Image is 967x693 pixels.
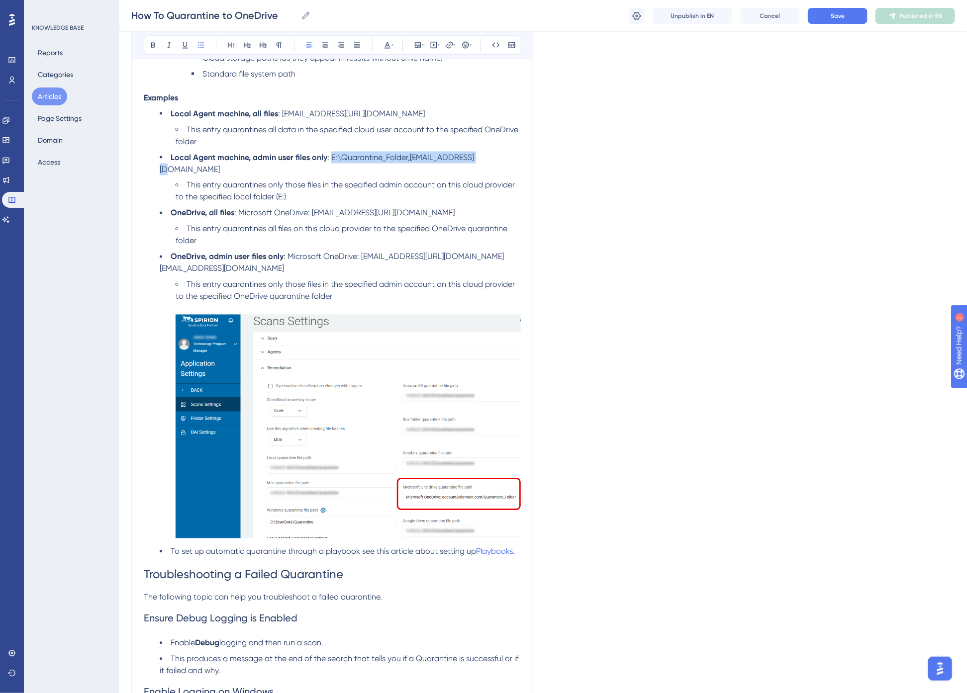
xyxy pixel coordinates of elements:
[925,654,955,684] iframe: UserGuiding AI Assistant Launcher
[740,8,800,24] button: Cancel
[760,12,780,20] span: Cancel
[23,2,62,14] span: Need Help?
[32,153,66,171] button: Access
[176,224,509,246] span: This entry quarantines all files on this cloud provider to the specified OneDrive quarantine folder
[808,8,868,24] button: Save
[171,208,234,218] strong: OneDrive, all files
[171,109,278,118] strong: Local Agent machine, all files
[875,8,955,24] button: Published in EN
[671,12,714,20] span: Unpublish in EN
[160,153,474,174] span: : E:\Quarantine_Folder,[EMAIL_ADDRESS][DOMAIN_NAME]
[234,208,455,218] span: : Microsoft OneDrive: [EMAIL_ADDRESS][URL][DOMAIN_NAME]
[653,8,732,24] button: Unpublish in EN
[171,547,476,556] span: To set up automatic quarantine through a playbook see this article about setting up
[144,93,178,102] strong: Examples
[899,12,942,20] span: Published in EN
[131,8,297,22] input: Article Name
[160,654,520,676] span: This produces a message at the end of the search that tells you if a Quarantine is successful or ...
[176,180,517,202] span: This entry quarantines only those files in the specified admin account on this cloud provider to ...
[144,593,382,602] span: The following topic can help you troubleshoot a failed quarantine.
[144,568,343,582] span: Troubleshooting a Failed Quarantine
[32,87,67,105] button: Articles
[219,638,323,648] span: logging and then run a scan.
[476,547,513,556] a: Playbooks
[69,5,72,13] div: 2
[176,125,520,146] span: This entry quarantines all data in the specified cloud user account to the specified OneDrive folder
[32,24,84,32] div: KNOWLEDGE BASE
[160,252,504,273] span: : Microsoft OneDrive: [EMAIL_ADDRESS][URL][DOMAIN_NAME][EMAIL_ADDRESS][DOMAIN_NAME]
[176,280,517,301] span: This entry quarantines only those files in the specified admin account on this cloud provider to ...
[32,66,79,84] button: Categories
[513,547,515,556] span: .
[32,109,88,127] button: Page Settings
[32,131,69,149] button: Domain
[195,638,219,648] strong: Debug
[144,612,297,624] span: Ensure Debug Logging is Enabled
[202,69,295,79] span: Standard file system path
[171,252,284,261] strong: OneDrive, admin user files only
[278,109,425,118] span: : [EMAIL_ADDRESS][URL][DOMAIN_NAME]
[202,53,443,63] span: Cloud storage paths (as they appear in results without a file name)
[831,12,845,20] span: Save
[32,44,69,62] button: Reports
[171,153,327,162] strong: Local Agent machine, admin user files only
[171,638,195,648] span: Enable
